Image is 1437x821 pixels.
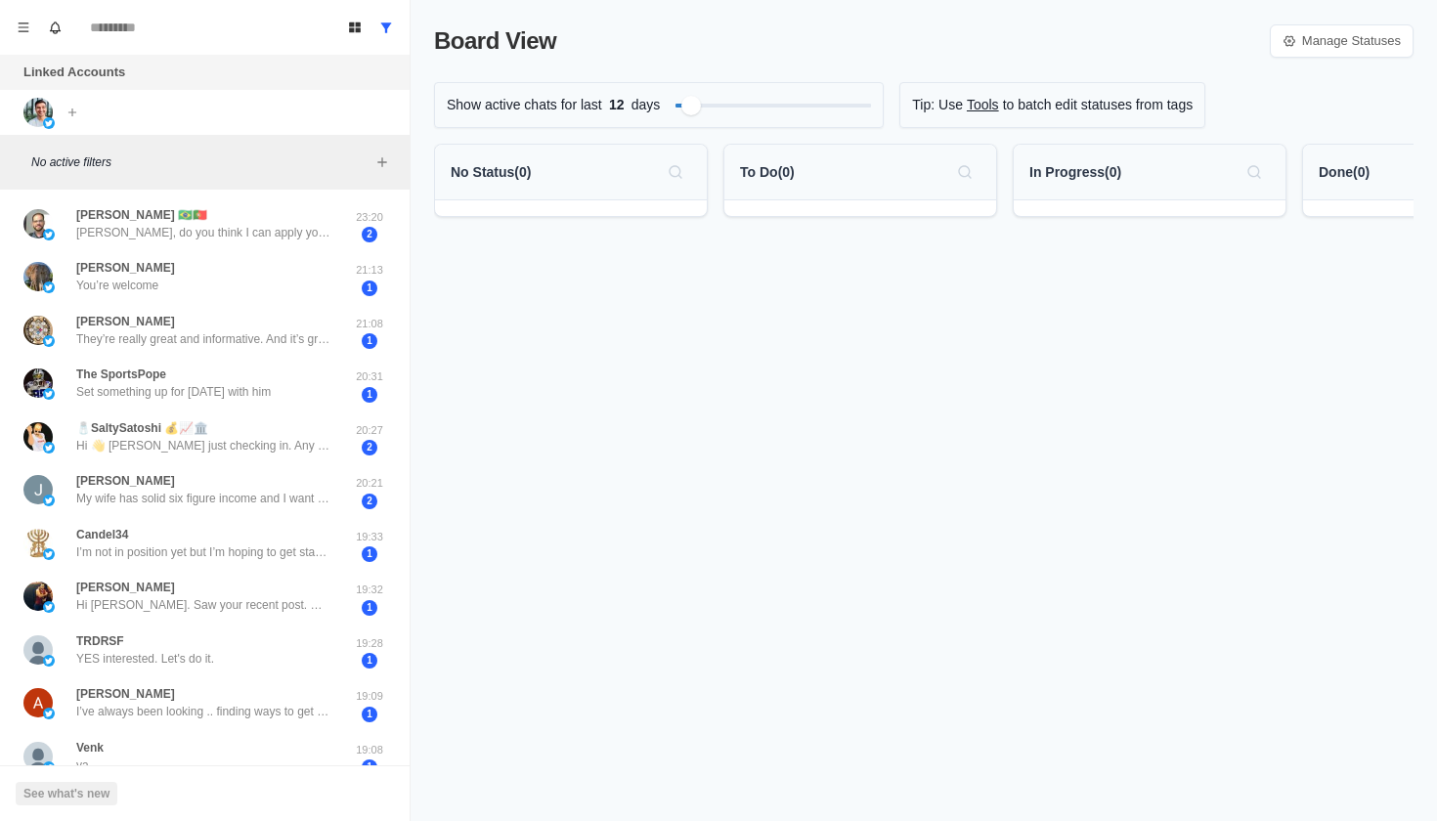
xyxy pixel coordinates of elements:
[362,281,377,296] span: 1
[345,262,394,279] p: 21:13
[23,316,53,345] img: picture
[43,655,55,667] img: picture
[345,582,394,598] p: 19:32
[345,316,394,332] p: 21:08
[740,162,795,183] p: To Do ( 0 )
[1319,162,1370,183] p: Done ( 0 )
[23,582,53,611] img: picture
[451,162,531,183] p: No Status ( 0 )
[345,688,394,705] p: 19:09
[967,95,999,115] a: Tools
[76,543,330,561] p: I’m not in position yet but I’m hoping to get started. I drive a truck as an independent contract...
[23,475,53,504] img: picture
[362,387,377,403] span: 1
[76,277,158,294] p: You’re welcome
[362,653,377,669] span: 1
[76,596,330,614] p: Hi [PERSON_NAME]. Saw your recent post. What are some good resources for identifying a good small...
[602,95,631,115] span: 12
[362,494,377,509] span: 2
[76,650,214,668] p: YES interested. Let's do it.
[23,98,53,127] img: picture
[76,579,175,596] p: [PERSON_NAME]
[76,437,330,454] p: Hi 👋 [PERSON_NAME] just checking in. Any advice to my last message?
[370,151,394,174] button: Add filters
[23,742,53,771] img: picture
[76,224,330,241] p: [PERSON_NAME], do you think I can apply your strategie living abroad? Initially doing the busines...
[362,333,377,349] span: 1
[8,12,39,43] button: Menu
[31,153,370,171] p: No active filters
[362,600,377,616] span: 1
[76,383,271,401] p: Set something up for [DATE] with him
[76,756,89,774] p: ya
[76,313,175,330] p: [PERSON_NAME]
[76,472,175,490] p: [PERSON_NAME]
[76,366,166,383] p: The SportsPope
[43,117,55,129] img: picture
[660,156,691,188] button: Search
[23,422,53,452] img: picture
[345,635,394,652] p: 19:28
[912,95,963,115] p: Tip: Use
[949,156,980,188] button: Search
[23,635,53,665] img: picture
[76,259,175,277] p: [PERSON_NAME]
[370,12,402,43] button: Show all conversations
[345,529,394,545] p: 19:33
[362,759,377,775] span: 1
[631,95,661,115] p: days
[1239,156,1270,188] button: Search
[76,632,124,650] p: TRDRSF
[345,422,394,439] p: 20:27
[345,209,394,226] p: 23:20
[43,442,55,454] img: picture
[76,739,104,756] p: Venk
[362,546,377,562] span: 1
[23,262,53,291] img: picture
[76,490,330,507] p: My wife has solid six figure income and I want to be my own boss, recession proof/boring business...
[76,685,175,703] p: [PERSON_NAME]
[23,529,53,558] img: picture
[43,281,55,293] img: picture
[43,388,55,400] img: picture
[43,761,55,773] img: picture
[362,227,377,242] span: 2
[43,229,55,240] img: picture
[23,63,125,82] p: Linked Accounts
[1270,24,1414,58] a: Manage Statuses
[23,209,53,238] img: picture
[1003,95,1194,115] p: to batch edit statuses from tags
[362,707,377,722] span: 1
[76,330,330,348] p: They’re really great and informative. And it’s great to see the successes others have had. Had an...
[39,12,70,43] button: Notifications
[345,475,394,492] p: 20:21
[76,703,330,720] p: I’ve always been looking .. finding ways to get out of my corporate job In [GEOGRAPHIC_DATA], [GE...
[434,23,556,59] p: Board View
[339,12,370,43] button: Board View
[23,368,53,398] img: picture
[43,708,55,719] img: picture
[362,440,377,455] span: 2
[43,548,55,560] img: picture
[23,688,53,717] img: picture
[76,206,207,224] p: [PERSON_NAME] 🇧🇷🇵🇹
[43,495,55,506] img: picture
[1029,162,1121,183] p: In Progress ( 0 )
[43,335,55,347] img: picture
[681,96,701,115] div: Filter by activity days
[61,101,84,124] button: Add account
[447,95,602,115] p: Show active chats for last
[76,526,128,543] p: Candel34
[76,419,208,437] p: 🧂SaltySatoshi 💰📈🏛️
[43,601,55,613] img: picture
[16,782,117,805] button: See what's new
[345,742,394,758] p: 19:08
[345,368,394,385] p: 20:31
